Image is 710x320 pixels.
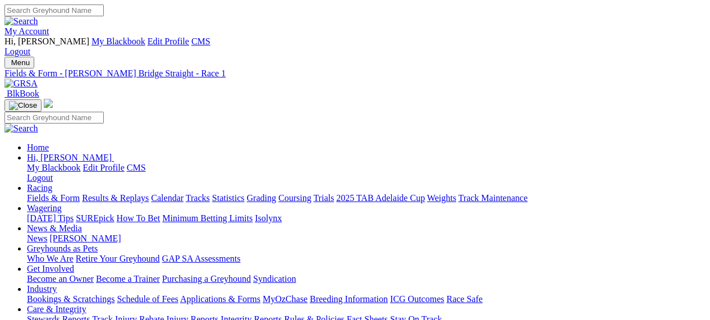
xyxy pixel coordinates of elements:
a: How To Bet [117,213,161,223]
div: Racing [27,193,706,203]
div: Greyhounds as Pets [27,254,706,264]
a: My Blackbook [27,163,81,172]
a: Grading [247,193,276,203]
a: News [27,234,47,243]
input: Search [4,112,104,124]
a: ICG Outcomes [390,294,444,304]
a: Become a Trainer [96,274,160,284]
a: Greyhounds as Pets [27,244,98,253]
a: Breeding Information [310,294,388,304]
a: MyOzChase [263,294,308,304]
span: Menu [11,58,30,67]
span: BlkBook [7,89,39,98]
a: Tracks [186,193,210,203]
a: My Blackbook [91,36,145,46]
a: GAP SA Assessments [162,254,241,263]
img: Search [4,124,38,134]
a: Get Involved [27,264,74,273]
input: Search [4,4,104,16]
div: My Account [4,36,706,57]
a: Isolynx [255,213,282,223]
a: CMS [127,163,146,172]
a: Bookings & Scratchings [27,294,114,304]
div: Get Involved [27,274,706,284]
a: Results & Replays [82,193,149,203]
a: Trials [313,193,334,203]
img: logo-grsa-white.png [44,99,53,108]
a: My Account [4,26,49,36]
a: Purchasing a Greyhound [162,274,251,284]
a: [PERSON_NAME] [49,234,121,243]
button: Toggle navigation [4,57,34,68]
a: 2025 TAB Adelaide Cup [336,193,425,203]
a: Syndication [253,274,296,284]
a: BlkBook [4,89,39,98]
a: Statistics [212,193,245,203]
img: GRSA [4,79,38,89]
div: Hi, [PERSON_NAME] [27,163,706,183]
img: Search [4,16,38,26]
a: Who We Are [27,254,74,263]
div: News & Media [27,234,706,244]
a: Applications & Forms [180,294,260,304]
a: Racing [27,183,52,193]
div: Wagering [27,213,706,223]
a: Minimum Betting Limits [162,213,253,223]
a: Industry [27,284,57,294]
button: Toggle navigation [4,99,42,112]
a: [DATE] Tips [27,213,74,223]
a: Wagering [27,203,62,213]
a: Hi, [PERSON_NAME] [27,153,114,162]
a: Retire Your Greyhound [76,254,160,263]
a: Become an Owner [27,274,94,284]
a: Race Safe [446,294,482,304]
a: Schedule of Fees [117,294,178,304]
a: Calendar [151,193,184,203]
div: Industry [27,294,706,304]
a: Fields & Form [27,193,80,203]
a: News & Media [27,223,82,233]
a: Edit Profile [148,36,189,46]
a: Track Maintenance [459,193,528,203]
span: Hi, [PERSON_NAME] [4,36,89,46]
span: Hi, [PERSON_NAME] [27,153,112,162]
img: Close [9,101,37,110]
a: Coursing [278,193,312,203]
a: Weights [427,193,456,203]
a: CMS [191,36,210,46]
a: Logout [27,173,53,182]
a: Logout [4,47,30,56]
a: Home [27,143,49,152]
a: Edit Profile [83,163,125,172]
a: Fields & Form - [PERSON_NAME] Bridge Straight - Race 1 [4,68,706,79]
a: SUREpick [76,213,114,223]
a: Care & Integrity [27,304,86,314]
